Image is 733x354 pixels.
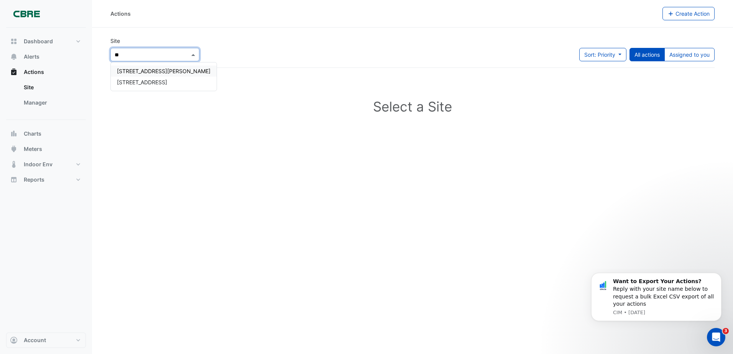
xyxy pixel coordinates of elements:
[10,176,18,184] app-icon: Reports
[629,48,665,61] button: All actions
[9,6,44,21] img: Company Logo
[24,38,53,45] span: Dashboard
[10,130,18,138] app-icon: Charts
[110,10,131,18] div: Actions
[10,161,18,168] app-icon: Indoor Env
[110,62,217,91] ng-dropdown-panel: Options list
[110,37,120,45] label: Site
[10,145,18,153] app-icon: Meters
[662,7,715,20] button: Create Action
[675,10,710,17] span: Create Action
[10,38,18,45] app-icon: Dashboard
[6,141,86,157] button: Meters
[584,51,615,58] span: Sort: Priority
[24,161,53,168] span: Indoor Env
[24,336,46,344] span: Account
[10,68,18,76] app-icon: Actions
[24,130,41,138] span: Charts
[123,98,702,115] h1: Select a Site
[6,34,86,49] button: Dashboard
[18,95,86,110] a: Manager
[707,328,725,346] iframe: Intercom live chat
[10,53,18,61] app-icon: Alerts
[24,53,39,61] span: Alerts
[6,126,86,141] button: Charts
[580,269,733,333] iframe: Intercom notifications message
[6,49,86,64] button: Alerts
[18,80,86,95] a: Site
[6,64,86,80] button: Actions
[664,48,715,61] button: Assigned to you
[723,328,729,334] span: 3
[24,68,44,76] span: Actions
[6,172,86,187] button: Reports
[117,68,210,74] span: [STREET_ADDRESS][PERSON_NAME]
[6,333,86,348] button: Account
[24,145,42,153] span: Meters
[6,157,86,172] button: Indoor Env
[579,48,626,61] button: Sort: Priority
[117,79,167,85] span: [STREET_ADDRESS]
[6,80,86,113] div: Actions
[24,176,44,184] span: Reports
